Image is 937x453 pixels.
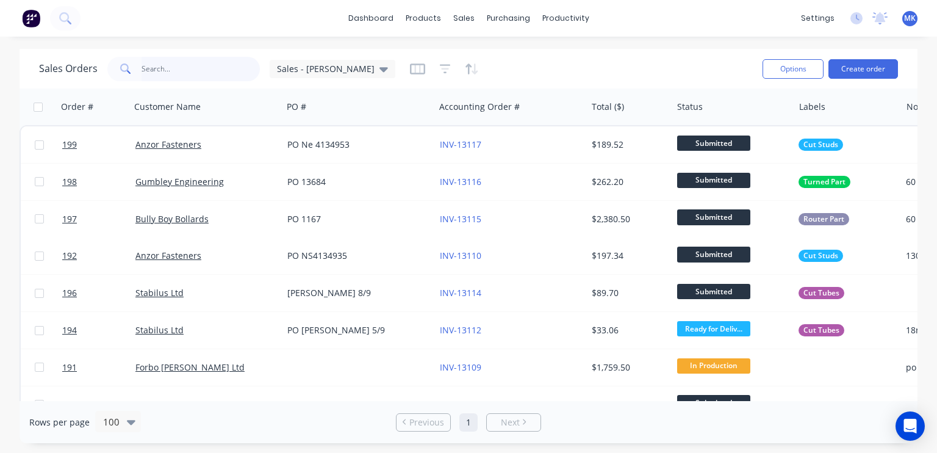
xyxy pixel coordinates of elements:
[134,101,201,113] div: Customer Name
[459,413,478,432] a: Page 1 is your current page
[39,63,98,74] h1: Sales Orders
[440,139,481,150] a: INV-13117
[287,176,423,188] div: PO 13684
[440,287,481,299] a: INV-13114
[799,250,843,262] button: Cut Studs
[592,213,664,225] div: $2,380.50
[677,284,750,299] span: Submitted
[763,59,824,79] button: Options
[536,9,595,27] div: productivity
[440,176,481,187] a: INV-13116
[592,361,664,374] div: $1,759.50
[29,416,90,429] span: Rows per page
[803,324,839,336] span: Cut Tubes
[803,139,838,151] span: Cut Studs
[409,416,444,429] span: Previous
[803,176,845,188] span: Turned Part
[592,250,664,262] div: $197.34
[62,201,135,237] a: 197
[62,386,135,423] a: 195
[62,250,77,262] span: 192
[592,176,664,188] div: $262.20
[391,413,546,432] ul: Pagination
[62,399,77,411] span: 195
[677,395,750,410] span: Submitted
[440,399,481,410] a: INV-13113
[287,139,423,151] div: PO Ne 4134953
[799,176,850,188] button: Turned Part
[142,57,260,81] input: Search...
[803,213,844,225] span: Router Part
[896,411,925,441] div: Open Intercom Messenger
[287,213,423,225] div: PO 1167
[803,250,838,262] span: Cut Studs
[592,101,624,113] div: Total ($)
[440,250,481,261] a: INV-13110
[62,213,77,225] span: 197
[487,416,540,429] a: Next page
[440,213,481,225] a: INV-13115
[135,176,224,187] a: Gumbley Engineering
[22,9,40,27] img: Factory
[592,139,664,151] div: $189.52
[397,416,450,429] a: Previous page
[677,209,750,225] span: Submitted
[62,126,135,163] a: 199
[677,321,750,336] span: Ready for Deliv...
[287,101,306,113] div: PO #
[677,247,750,262] span: Submitted
[62,275,135,311] a: 196
[677,173,750,188] span: Submitted
[677,358,750,374] span: In Production
[62,361,77,374] span: 191
[828,59,898,79] button: Create order
[135,250,201,261] a: Anzor Fasteners
[592,324,664,336] div: $33.06
[447,9,481,27] div: sales
[481,9,536,27] div: purchasing
[799,101,825,113] div: Labels
[277,62,375,75] span: Sales - [PERSON_NAME]
[62,287,77,299] span: 196
[677,101,703,113] div: Status
[135,139,201,150] a: Anzor Fasteners
[287,399,423,411] div: P/O 5640
[287,250,423,262] div: PO NS4134935
[62,164,135,200] a: 198
[501,416,520,429] span: Next
[62,237,135,274] a: 192
[135,324,184,336] a: Stabilus Ltd
[799,324,844,336] button: Cut Tubes
[342,9,400,27] a: dashboard
[795,9,841,27] div: settings
[287,287,423,299] div: [PERSON_NAME] 8/9
[440,324,481,336] a: INV-13112
[135,287,184,299] a: Stabilus Ltd
[799,287,844,299] button: Cut Tubes
[439,101,520,113] div: Accounting Order #
[135,213,209,225] a: Bully Boy Bollards
[799,213,849,225] button: Router Part
[62,312,135,349] a: 194
[61,101,93,113] div: Order #
[62,349,135,386] a: 191
[592,287,664,299] div: $89.70
[803,287,839,299] span: Cut Tubes
[904,13,916,24] span: MK
[677,136,750,151] span: Submitted
[440,361,481,373] a: INV-13109
[592,399,664,411] div: $977.50
[62,139,77,151] span: 199
[135,399,194,410] a: Fastmount Ltd
[799,139,843,151] button: Cut Studs
[62,176,77,188] span: 198
[62,324,77,336] span: 194
[400,9,447,27] div: products
[135,361,245,373] a: Forbo [PERSON_NAME] Ltd
[287,324,423,336] div: PO [PERSON_NAME] 5/9
[906,101,930,113] div: Notes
